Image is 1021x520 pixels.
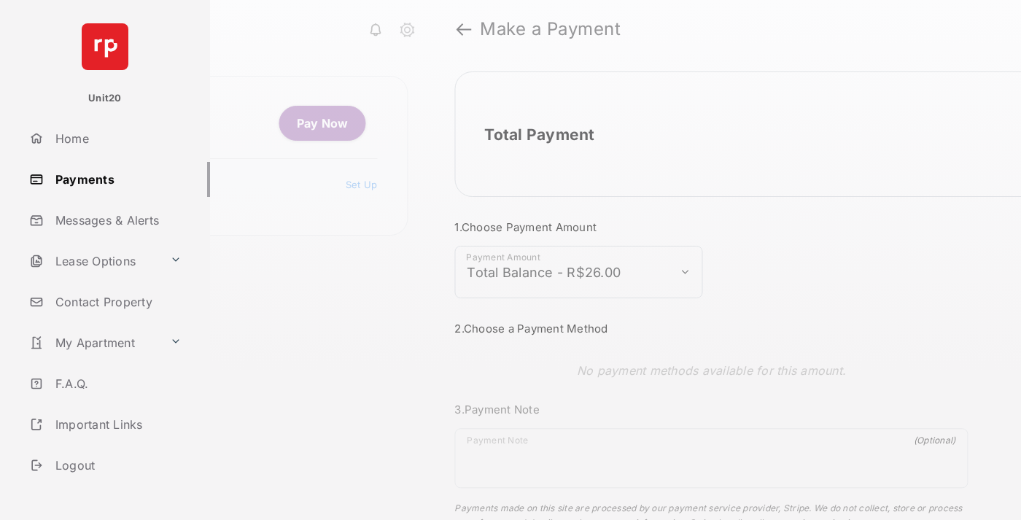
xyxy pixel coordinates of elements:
a: Payments [23,162,210,197]
img: svg+xml;base64,PHN2ZyB4bWxucz0iaHR0cDovL3d3dy53My5vcmcvMjAwMC9zdmciIHdpZHRoPSI2NCIgaGVpZ2h0PSI2NC... [82,23,128,70]
a: Home [23,121,210,156]
h3: 2. Choose a Payment Method [454,322,968,335]
h3: 3. Payment Note [454,403,968,416]
a: Messages & Alerts [23,203,210,238]
a: Set Up [346,179,378,190]
a: Logout [23,448,210,483]
a: Important Links [23,407,187,442]
p: Unit20 [88,91,122,106]
a: F.A.Q. [23,366,210,401]
p: No payment methods available for this amount. [577,362,846,379]
strong: Make a Payment [480,20,621,38]
a: Lease Options [23,244,164,279]
a: Contact Property [23,284,210,319]
a: My Apartment [23,325,164,360]
h2: Total Payment [484,125,594,144]
h3: 1. Choose Payment Amount [454,220,968,234]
